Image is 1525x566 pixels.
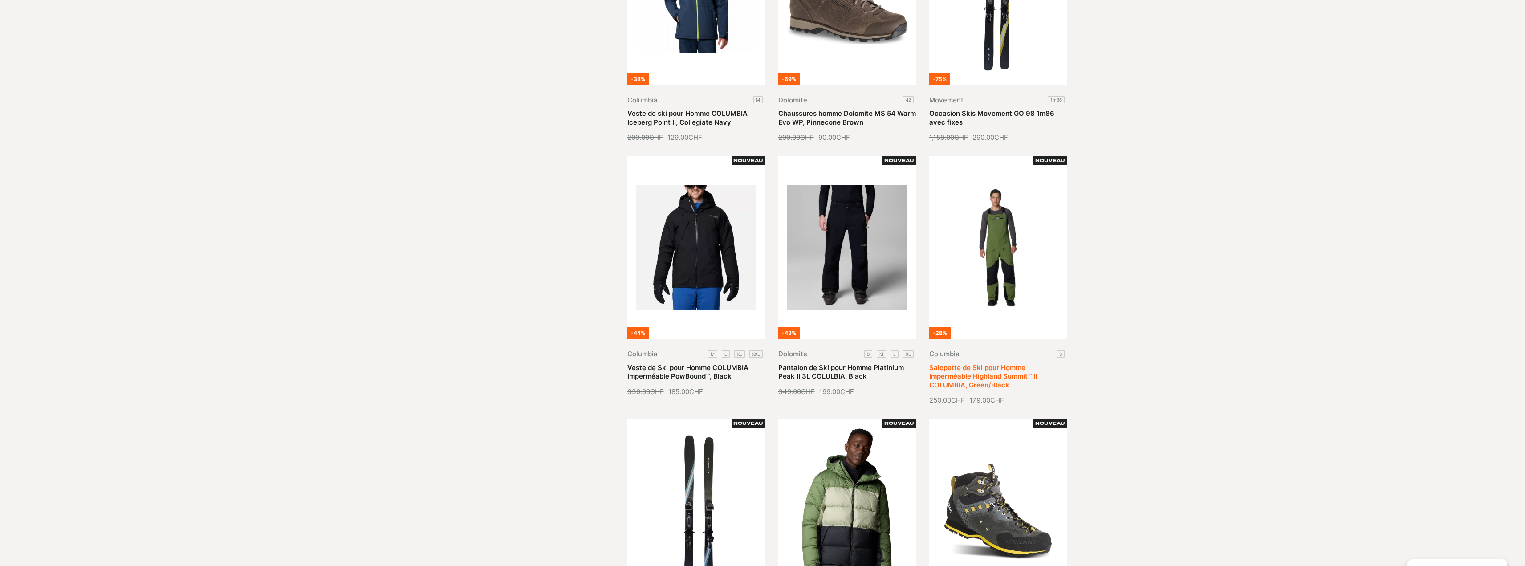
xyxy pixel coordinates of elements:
[929,363,1037,389] a: Salopette de Ski pour Homme Imperméable Highland Summit™ II COLUMBIA, Green/Black
[627,363,748,381] a: Veste de Ski pour Homme COLUMBIA Imperméable PowBound™, Black
[778,363,904,381] a: Pantalon de Ski pour Homme Platinium Peak II 3L COLULBIA, Black
[929,109,1054,126] a: Occasion Skis Movement GO 98 1m86 avec fixes
[627,109,748,126] a: Veste de ski pour Homme COLUMBIA Iceberg Point II, Collegiate Navy
[778,109,916,126] a: Chaussures homme Dolomite MS 54 Warm Evo WP, Pinnecone Brown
